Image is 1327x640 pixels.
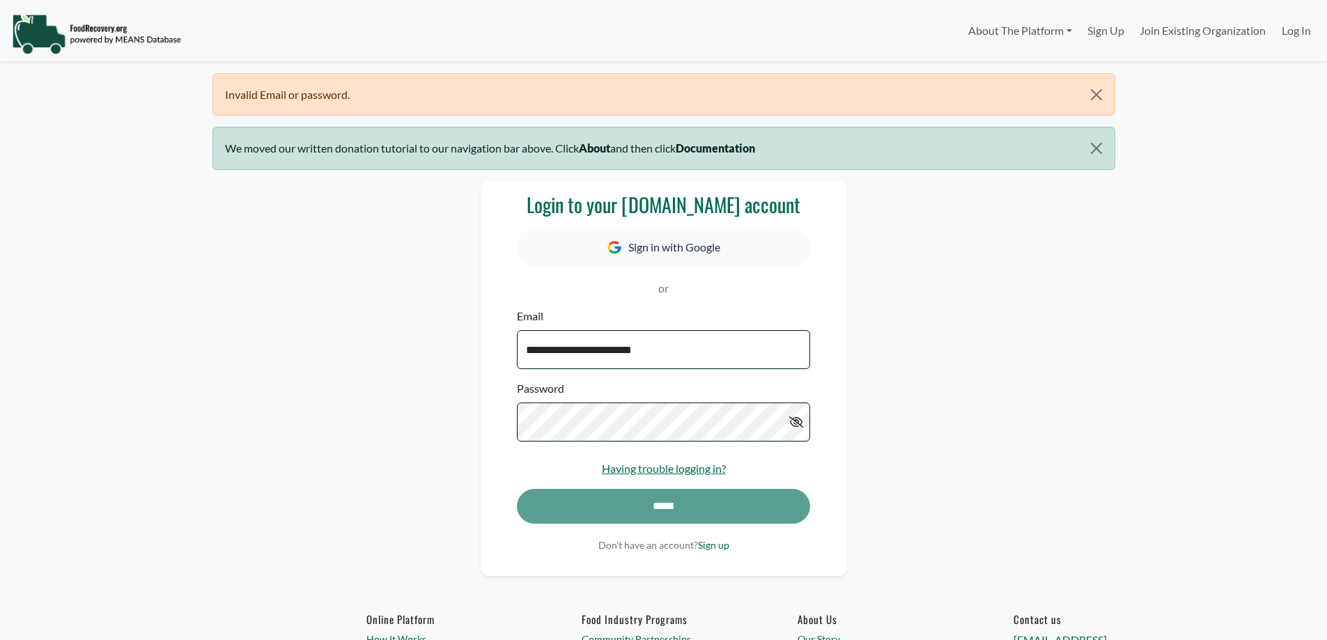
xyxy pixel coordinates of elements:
[1080,17,1132,45] a: Sign Up
[607,241,621,254] img: Google Icon
[1078,127,1114,169] button: Close
[517,280,809,297] p: or
[798,613,961,625] a: About Us
[212,73,1115,116] div: Invalid Email or password.
[579,141,610,155] b: About
[517,308,543,325] label: Email
[582,613,745,625] h6: Food Industry Programs
[1132,17,1273,45] a: Join Existing Organization
[212,127,1115,169] div: We moved our written donation tutorial to our navigation bar above. Click and then click
[1078,74,1114,116] button: Close
[366,613,529,625] h6: Online Platform
[676,141,755,155] b: Documentation
[12,13,181,55] img: NavigationLogo_FoodRecovery-91c16205cd0af1ed486a0f1a7774a6544ea792ac00100771e7dd3ec7c0e58e41.png
[1274,17,1319,45] a: Log In
[602,462,726,475] a: Having trouble logging in?
[517,228,809,266] button: Sign in with Google
[960,17,1079,45] a: About The Platform
[1014,613,1177,625] h6: Contact us
[517,538,809,552] p: Don't have an account?
[698,539,729,551] a: Sign up
[517,193,809,217] h3: Login to your [DOMAIN_NAME] account
[517,380,564,397] label: Password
